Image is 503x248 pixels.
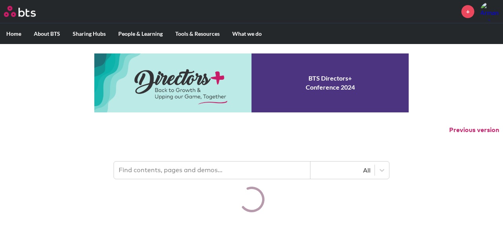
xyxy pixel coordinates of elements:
label: About BTS [28,24,66,44]
label: Sharing Hubs [66,24,112,44]
a: Profile [480,2,499,21]
a: Conference 2024 [94,53,409,112]
div: All [314,166,371,175]
input: Find contents, pages and demos... [114,162,310,179]
img: Armando Galvez [480,2,499,21]
img: BTS Logo [4,6,36,17]
label: What we do [226,24,268,44]
a: + [461,5,474,18]
button: Previous version [449,126,499,134]
label: Tools & Resources [169,24,226,44]
a: Go home [4,6,50,17]
label: People & Learning [112,24,169,44]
